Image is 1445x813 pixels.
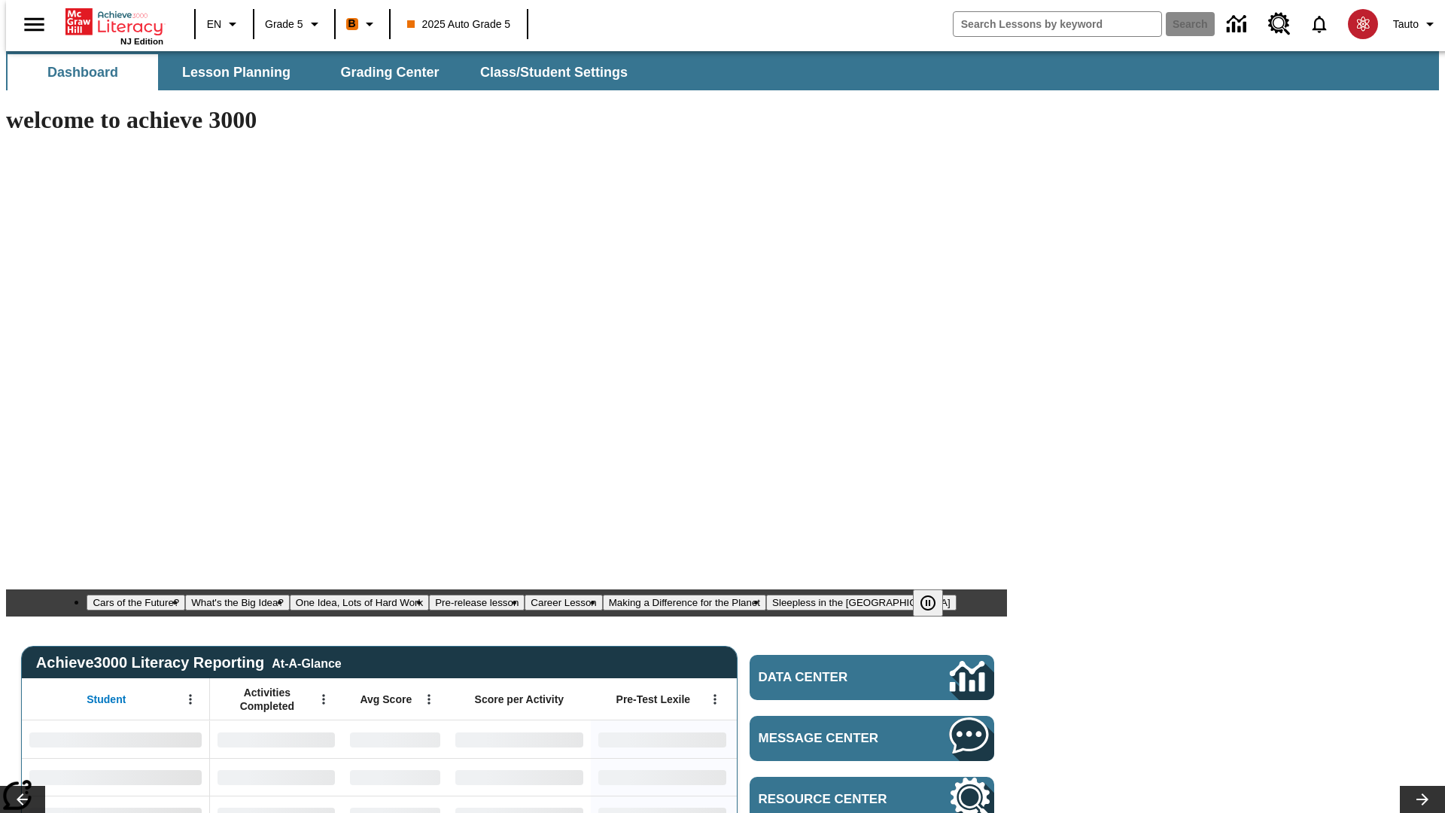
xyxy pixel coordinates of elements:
[315,54,465,90] button: Grading Center
[1339,5,1387,44] button: Select a new avatar
[218,686,317,713] span: Activities Completed
[36,654,342,671] span: Achieve3000 Literacy Reporting
[1387,11,1445,38] button: Profile/Settings
[259,11,330,38] button: Grade: Grade 5, Select a grade
[8,54,158,90] button: Dashboard
[468,54,640,90] button: Class/Student Settings
[407,17,511,32] span: 2025 Auto Grade 5
[360,693,412,706] span: Avg Score
[475,693,564,706] span: Score per Activity
[525,595,602,611] button: Slide 5 Career Lesson
[348,14,356,33] span: B
[750,716,994,761] a: Message Center
[120,37,163,46] span: NJ Edition
[704,688,726,711] button: Open Menu
[210,720,342,758] div: No Data,
[12,2,56,47] button: Open side menu
[418,688,440,711] button: Open Menu
[6,51,1439,90] div: SubNavbar
[759,670,899,685] span: Data Center
[272,654,341,671] div: At-A-Glance
[182,64,291,81] span: Lesson Planning
[65,5,163,46] div: Home
[312,688,335,711] button: Open Menu
[603,595,766,611] button: Slide 6 Making a Difference for the Planet
[290,595,429,611] button: Slide 3 One Idea, Lots of Hard Work
[1400,786,1445,813] button: Lesson carousel, Next
[6,54,641,90] div: SubNavbar
[342,720,448,758] div: No Data,
[480,64,628,81] span: Class/Student Settings
[616,693,691,706] span: Pre-Test Lexile
[913,589,958,617] div: Pause
[1348,9,1378,39] img: avatar image
[47,64,118,81] span: Dashboard
[207,17,221,32] span: EN
[87,595,185,611] button: Slide 1 Cars of the Future?
[1218,4,1259,45] a: Data Center
[1259,4,1300,44] a: Resource Center, Will open in new tab
[210,758,342,796] div: No Data,
[750,655,994,700] a: Data Center
[1393,17,1419,32] span: Tauto
[87,693,126,706] span: Student
[342,758,448,796] div: No Data,
[759,731,905,746] span: Message Center
[340,64,439,81] span: Grading Center
[759,792,905,807] span: Resource Center
[161,54,312,90] button: Lesson Planning
[954,12,1161,36] input: search field
[65,7,163,37] a: Home
[766,595,957,611] button: Slide 7 Sleepless in the Animal Kingdom
[913,589,943,617] button: Pause
[340,11,385,38] button: Boost Class color is orange. Change class color
[265,17,303,32] span: Grade 5
[179,688,202,711] button: Open Menu
[200,11,248,38] button: Language: EN, Select a language
[185,595,290,611] button: Slide 2 What's the Big Idea?
[6,106,1007,134] h1: welcome to achieve 3000
[1300,5,1339,44] a: Notifications
[429,595,525,611] button: Slide 4 Pre-release lesson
